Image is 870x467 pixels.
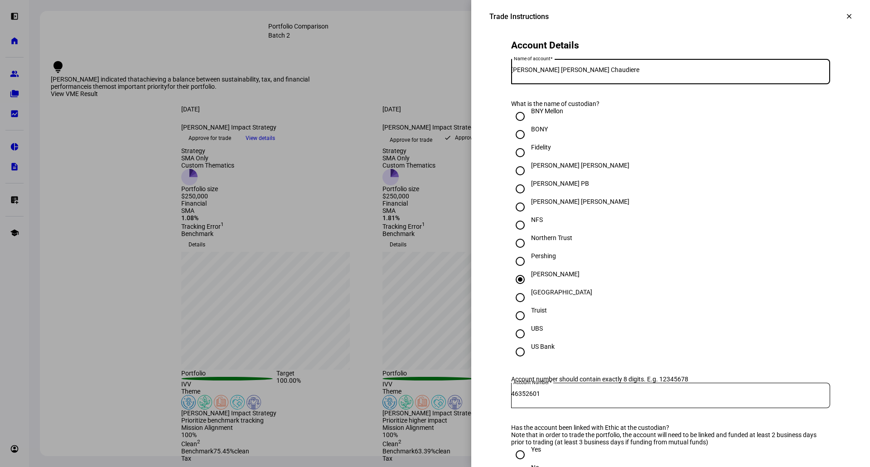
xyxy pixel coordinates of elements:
[531,125,548,133] div: BONY
[511,431,830,446] div: Note that in order to trade the portfolio, the account will need to be linked and funded at least...
[531,144,551,151] div: Fidelity
[531,325,543,332] div: UBS
[531,446,541,453] div: Yes
[531,107,563,115] div: BNY Mellon
[531,307,547,314] div: Truist
[531,289,592,296] div: [GEOGRAPHIC_DATA]
[531,270,580,278] div: [PERSON_NAME]
[531,252,556,260] div: Pershing
[511,100,830,107] div: What is the name of custodian?
[511,40,830,51] h2: Account Details
[531,162,629,169] div: [PERSON_NAME] [PERSON_NAME]
[513,380,549,385] mat-label: Account Number
[489,12,549,21] div: Trade Instructions
[531,180,589,187] div: [PERSON_NAME] PB
[845,12,853,20] mat-icon: clear
[514,56,550,61] mat-label: Name of account
[531,216,543,223] div: NFS
[531,343,555,350] div: US Bank
[511,424,830,431] div: Has the account been linked with Ethic at the custodian?
[511,376,830,383] div: Account number should contain exactly 8 digits. E.g. 12345678
[531,234,572,241] div: Northern Trust
[531,198,629,205] div: [PERSON_NAME] [PERSON_NAME]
